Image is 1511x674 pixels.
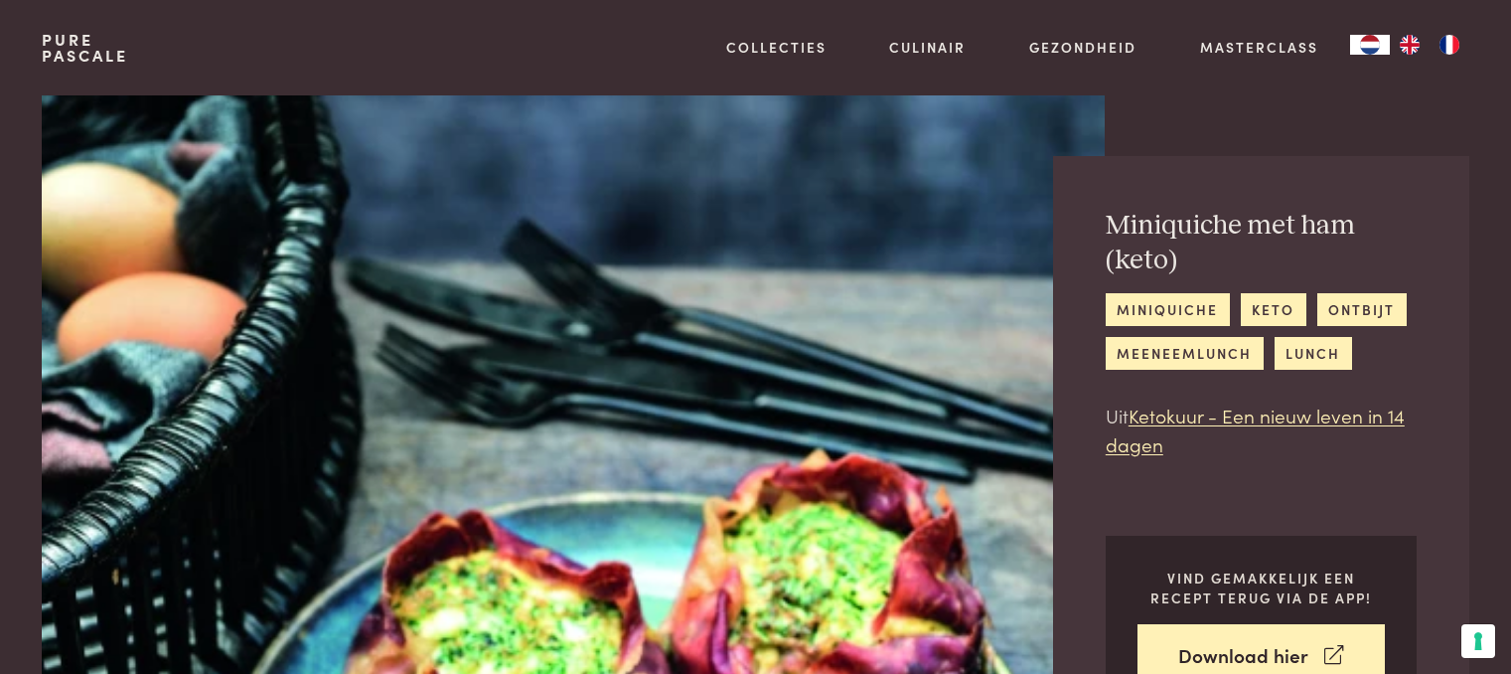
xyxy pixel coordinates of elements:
[1106,402,1417,458] p: Uit
[1106,337,1264,370] a: meeneemlunch
[1430,35,1469,55] a: FR
[889,37,966,58] a: Culinair
[726,37,827,58] a: Collecties
[1029,37,1136,58] a: Gezondheid
[42,32,128,64] a: PurePascale
[1106,209,1417,277] h2: Miniquiche met ham (keto)
[1275,337,1352,370] a: lunch
[1241,293,1306,326] a: keto
[1106,293,1230,326] a: miniquiche
[1350,35,1390,55] a: NL
[1390,35,1430,55] a: EN
[1390,35,1469,55] ul: Language list
[1350,35,1390,55] div: Language
[1106,402,1405,457] a: Ketokuur - Een nieuw leven in 14 dagen
[1317,293,1407,326] a: ontbijt
[1200,37,1318,58] a: Masterclass
[1350,35,1469,55] aside: Language selected: Nederlands
[1461,624,1495,658] button: Uw voorkeuren voor toestemming voor trackingtechnologieën
[1137,568,1385,608] p: Vind gemakkelijk een recept terug via de app!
